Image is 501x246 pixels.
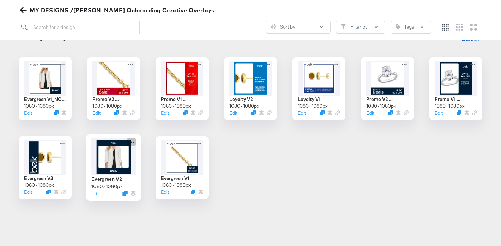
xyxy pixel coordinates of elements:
svg: Duplicate [191,190,195,194]
button: Edit [92,110,101,116]
svg: Duplicate [122,191,128,196]
div: 1080 × 1080 px [435,103,465,109]
div: Promo V2 Evergreen_[DATE] [92,96,135,103]
svg: Duplicate [457,110,461,115]
button: Edit [24,189,32,196]
button: TagTags [391,21,431,34]
div: Evergreen V1 [161,175,189,182]
button: Edit [161,189,169,196]
div: Promo V2 Evergreen1080×1080pxEditDuplicate [361,57,414,120]
svg: Duplicate [320,110,325,115]
div: 1080 × 1080 px [92,103,122,109]
button: Edit [229,110,237,116]
svg: Duplicate [54,110,59,115]
svg: Link [198,110,203,115]
div: 1080 × 1080 px [298,103,328,109]
strong: 10 [43,34,49,41]
input: Search for a design [19,21,140,34]
svg: Link [335,110,340,115]
button: MY DESIGNS /[PERSON_NAME] Onboarding Creative Overlays [19,5,217,15]
svg: Link [61,190,66,194]
div: Evergreen V11080×1080pxEditDuplicate [156,136,209,199]
div: Promo V1 Evergreen_[DATE]1080×1080pxEditDuplicate [156,57,209,120]
button: SlidersSort by [266,21,331,34]
div: 1080 × 1080 px [161,103,191,109]
button: Edit [366,110,374,116]
button: FilterFilter by [336,21,385,34]
button: Edit [24,110,32,116]
div: Evergreen V3 [24,175,53,182]
div: 1080 × 1080 px [161,182,191,188]
svg: Duplicate [183,110,188,115]
div: Promo V1 Evergreen1080×1080pxEditDuplicate [429,57,482,120]
div: Loyalty V1 [298,96,320,103]
div: Promo V2 Evergreen [366,96,409,103]
svg: Small grid [442,24,449,31]
div: Evergreen V2 [91,175,122,182]
svg: Link [404,110,409,115]
svg: Medium grid [456,24,463,31]
button: Edit [298,110,306,116]
div: Loyalty V11080×1080pxEditDuplicate [292,57,345,120]
div: 1080 × 1080 px [91,182,123,189]
svg: Duplicate [251,110,256,115]
div: 1080 × 1080 px [24,103,54,109]
div: Evergreen V1_NO SALE PRICE [24,96,66,103]
svg: Link [130,110,135,115]
svg: Duplicate [46,190,51,194]
svg: Filter [341,24,346,29]
div: Evergreen V21080×1080pxEditDuplicate [86,134,141,201]
svg: Duplicate [388,110,393,115]
span: MY DESIGNS /[PERSON_NAME] Onboarding Creative Overlays [22,5,215,15]
div: Promo V1 Evergreen_[DATE] [161,96,203,103]
div: 1080 × 1080 px [229,103,259,109]
svg: Link [267,110,272,115]
svg: Duplicate [114,110,119,115]
div: Promo V1 Evergreen [435,96,477,103]
div: Promo V2 Evergreen_[DATE]1080×1080pxEditDuplicate [87,57,140,120]
div: Evergreen V1_NO SALE PRICE1080×1080pxEditDuplicate [19,57,72,120]
div: 1080 × 1080 px [24,182,54,188]
svg: Sliders [271,24,276,29]
div: Loyalty V21080×1080pxEditDuplicate [224,57,277,120]
button: Edit [435,110,443,116]
svg: Link [472,110,477,115]
div: Loyalty V2 [229,96,253,103]
svg: Tag [396,24,400,29]
button: Edit [161,110,169,116]
svg: Large grid [470,24,477,31]
div: Evergreen V31080×1080pxEditDuplicate [19,136,72,199]
button: Edit [91,190,100,197]
div: 1080 × 1080 px [366,103,396,109]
